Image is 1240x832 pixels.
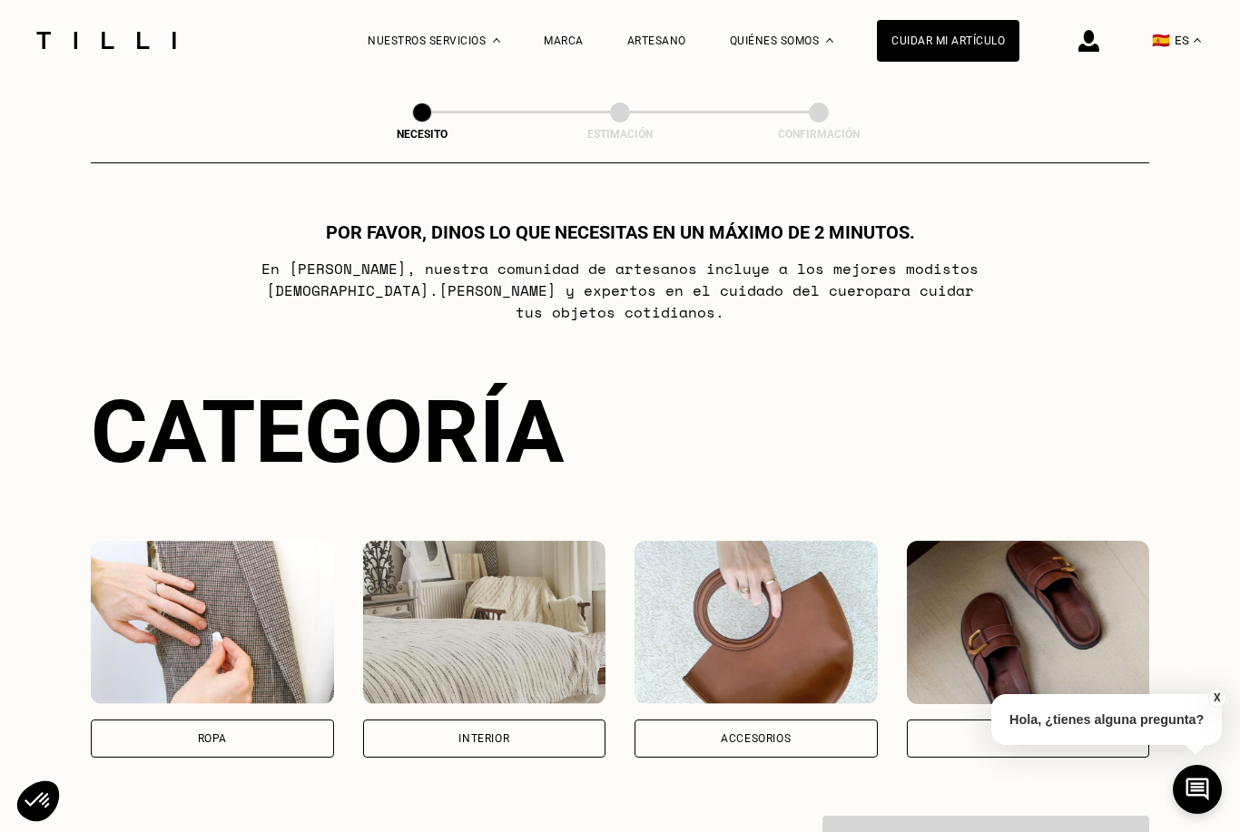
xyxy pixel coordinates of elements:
[493,38,500,43] img: Menú desplegable
[326,221,915,243] h1: Por favor, dinos lo que necesitas en un máximo de 2 minutos.
[627,34,686,47] a: Artesano
[363,541,606,704] img: Interior
[721,733,791,744] div: Accesorios
[529,128,711,141] div: Estimación
[1152,32,1170,49] span: 🇪🇸
[1078,30,1099,52] img: Icono de inicio de sesión
[826,38,833,43] img: Menú desplegable sobre
[91,541,334,704] img: Ropa
[261,258,980,323] p: En [PERSON_NAME], nuestra comunidad de artesanos incluye a los mejores modistos [DEMOGRAPHIC_DATA...
[544,34,584,47] a: Marca
[635,541,878,704] img: Accesorios
[1208,688,1226,708] button: X
[907,541,1150,704] img: Zapatos
[331,128,513,141] div: Necesito
[458,733,509,744] div: Interior
[991,694,1222,745] p: Hola, ¿tienes alguna pregunta?
[198,733,227,744] div: Ropa
[91,381,1149,483] div: Categoría
[877,20,1019,62] a: Cuidar mi artículo
[30,32,182,49] img: Servicio de sastrería Tilli logo
[728,128,910,141] div: Confirmación
[1194,38,1201,43] img: menu déroulant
